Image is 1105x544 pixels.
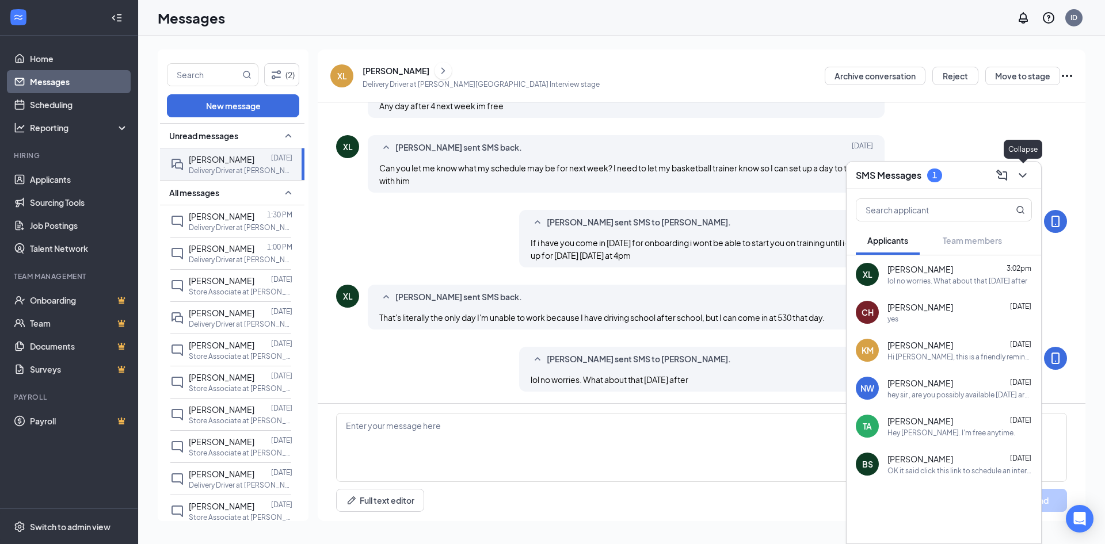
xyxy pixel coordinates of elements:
p: Delivery Driver at [PERSON_NAME] [189,223,292,232]
div: XL [337,70,347,82]
div: NW [860,382,874,394]
span: [PERSON_NAME] [189,501,254,511]
span: 3:02pm [1007,264,1031,273]
div: Open Intercom Messenger [1066,505,1093,532]
span: [PERSON_NAME] [189,275,254,286]
a: Applicants [30,168,128,191]
a: Messages [30,70,128,93]
div: BS [862,458,873,470]
svg: Filter [269,68,283,82]
span: [PERSON_NAME] [887,339,953,351]
span: Can you let me know what my schedule may be for next week? I need to let my basketball trainer kn... [379,163,860,186]
p: [DATE] [271,468,292,477]
svg: QuestionInfo [1042,11,1056,25]
p: Store Associate at [PERSON_NAME] [189,351,292,361]
p: Store Associate at [PERSON_NAME] [189,384,292,393]
a: OnboardingCrown [30,289,128,312]
svg: DoubleChat [170,311,184,325]
div: Switch to admin view [30,521,110,532]
svg: WorkstreamLogo [13,12,24,23]
input: Search [167,64,240,86]
span: [PERSON_NAME] [189,243,254,254]
p: [DATE] [271,339,292,348]
div: ID [1070,13,1077,22]
p: Store Associate at [PERSON_NAME] [189,448,292,458]
svg: SmallChevronUp [531,216,544,229]
span: [PERSON_NAME] [189,308,254,318]
svg: ChatInactive [170,247,184,260]
div: XL [863,269,872,280]
button: New message [167,94,299,117]
span: [PERSON_NAME] [887,377,953,389]
a: Sourcing Tools [30,191,128,214]
div: Collapse [1004,140,1042,159]
div: Hi [PERSON_NAME], this is a friendly reminder. Your meeting with [PERSON_NAME] Pizza for Delivery... [887,352,1032,362]
div: Payroll [14,392,126,402]
p: Delivery Driver at [PERSON_NAME][GEOGRAPHIC_DATA] Interview stage [363,79,600,89]
svg: MobileSms [1049,214,1062,228]
button: Move to stage [985,67,1060,85]
span: Team members [943,235,1002,246]
p: 1:00 PM [267,242,292,252]
svg: Notifications [1016,11,1030,25]
span: [DATE] [1010,378,1031,386]
div: KM [862,344,874,356]
svg: SmallChevronUp [379,290,393,304]
svg: ChevronRight [437,64,449,78]
svg: SmallChevronUp [379,141,393,155]
span: [DATE] [1010,454,1031,462]
span: If i have you come in [DATE] for onboarding i wont be able to start you on training until i come ... [531,237,1020,260]
svg: ChatInactive [170,214,184,228]
p: Store Associate at [PERSON_NAME] [189,287,292,297]
div: XL [343,141,353,152]
svg: Collapse [111,12,123,24]
a: TeamCrown [30,312,128,335]
div: Team Management [14,271,126,281]
span: Applicants [867,235,908,246]
svg: DoubleChat [170,158,184,171]
button: Reject [932,67,978,85]
button: ComposeMessage [993,166,1011,185]
svg: MobileSms [1049,351,1062,365]
span: [PERSON_NAME] sent SMS to [PERSON_NAME]. [547,216,731,229]
input: Search applicant [856,199,993,221]
span: [PERSON_NAME] [189,404,254,415]
span: [PERSON_NAME] [189,372,254,382]
span: [PERSON_NAME] [887,453,953,465]
svg: ComposeMessage [995,168,1009,182]
svg: SmallChevronUp [281,186,295,200]
div: hey sir , are you possibly available [DATE] around the same time ?? i Had something pop up with m... [887,390,1032,400]
span: [PERSON_NAME] [189,436,254,447]
span: [DATE] [852,141,873,155]
button: ChevronRight [435,62,452,79]
svg: SmallChevronUp [281,129,295,143]
div: XL [343,290,353,302]
svg: ChatInactive [170,408,184,422]
p: Delivery Driver at [PERSON_NAME] [189,319,292,329]
button: Archive conversation [825,67,925,85]
span: That's literally the only day I'm unable to work because I have driving school after school, but ... [379,312,825,323]
span: [PERSON_NAME] [887,301,953,313]
span: [PERSON_NAME] sent SMS back. [395,290,522,304]
svg: ChatInactive [170,440,184,454]
svg: ChatInactive [170,279,184,293]
span: [PERSON_NAME] [887,263,953,275]
p: Delivery Driver at [PERSON_NAME] [189,480,292,490]
svg: ChevronDown [1016,168,1030,182]
svg: ChatInactive [170,343,184,357]
a: Job Postings [30,214,128,237]
a: Home [30,47,128,70]
div: Reporting [30,122,129,133]
div: [PERSON_NAME] [363,65,429,76]
span: [PERSON_NAME] [189,340,254,350]
div: TA [863,420,872,432]
div: Hey [PERSON_NAME]. I'm free anytime. [887,428,1015,438]
span: Any day after 4 next week im free [379,101,504,111]
a: Scheduling [30,93,128,116]
p: [DATE] [271,274,292,284]
div: 1 [932,170,937,180]
div: CH [862,307,874,318]
p: Store Associate at [PERSON_NAME] [189,512,292,522]
svg: ChatInactive [170,504,184,518]
span: [PERSON_NAME] [887,415,953,427]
